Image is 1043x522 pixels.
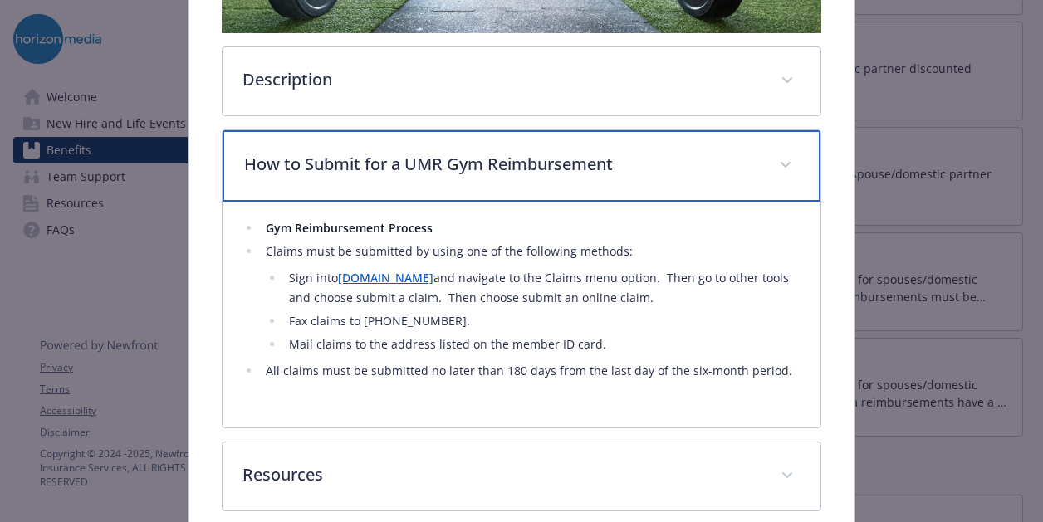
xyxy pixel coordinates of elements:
[223,442,820,510] div: Resources
[242,67,761,92] p: Description
[244,152,759,177] p: How to Submit for a UMR Gym Reimbursement
[223,202,820,427] div: How to Submit for a UMR Gym Reimbursement
[284,311,801,331] li: Fax claims to [PHONE_NUMBER].
[223,130,820,202] div: How to Submit for a UMR Gym Reimbursement
[242,462,761,487] p: Resources
[261,241,801,354] li: Claims must be submitted by using one of the following methods:
[266,220,433,236] strong: Gym Reimbursement Process
[261,361,801,381] li: All claims must be submitted no later than 180 days from the last day of the six-month period.
[284,334,801,354] li: Mail claims to the address listed on the member ID card.
[338,270,433,285] a: [DOMAIN_NAME]
[284,268,801,308] li: Sign into and navigate to the Claims menu option. Then go to other tools and choose submit a clai...
[223,47,820,115] div: Description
